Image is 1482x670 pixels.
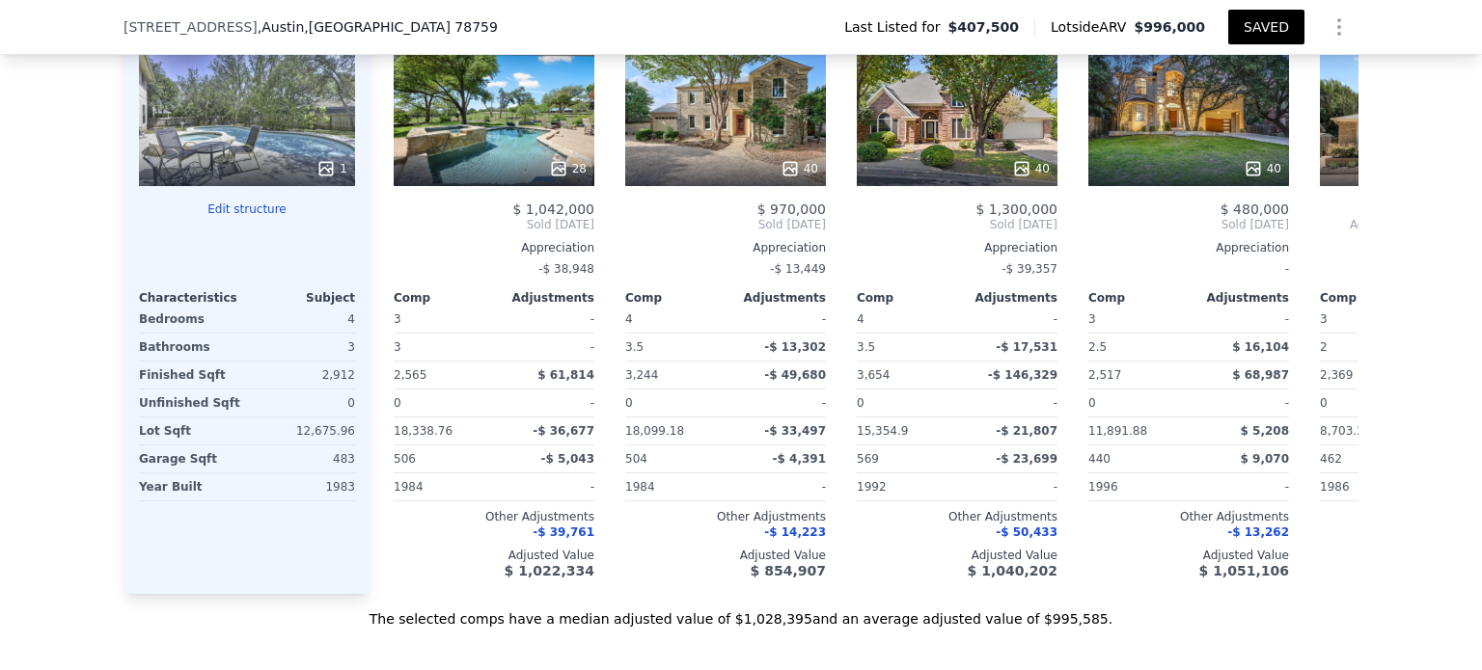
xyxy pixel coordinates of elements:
[505,563,594,578] span: $ 1,022,334
[1320,396,1328,410] span: 0
[394,334,490,361] div: 3
[773,452,826,466] span: -$ 4,391
[498,389,594,416] div: -
[1088,217,1289,232] span: Sold [DATE]
[1320,452,1342,466] span: 462
[1088,312,1096,326] span: 3
[139,445,243,472] div: Garage Sqft
[512,201,594,217] span: $ 1,042,000
[139,362,243,389] div: Finished Sqft
[251,306,355,333] div: 4
[726,290,826,306] div: Adjustments
[1088,290,1189,306] div: Comp
[394,396,401,410] span: 0
[1193,306,1289,333] div: -
[541,452,594,466] span: -$ 5,043
[957,290,1057,306] div: Adjustments
[139,290,247,306] div: Characteristics
[139,417,243,444] div: Lot Sqft
[394,548,594,563] div: Adjusted Value
[625,217,826,232] span: Sold [DATE]
[857,509,1057,524] div: Other Adjustments
[996,424,1057,438] span: -$ 21,807
[625,473,722,500] div: 1984
[1088,548,1289,563] div: Adjusted Value
[494,290,594,306] div: Adjustments
[625,509,826,524] div: Other Adjustments
[857,290,957,306] div: Comp
[844,17,947,37] span: Last Listed for
[857,312,864,326] span: 4
[1241,424,1289,438] span: $ 5,208
[394,240,594,255] div: Appreciation
[1051,17,1134,37] span: Lotside ARV
[1320,290,1420,306] div: Comp
[857,217,1057,232] span: Sold [DATE]
[857,368,890,382] span: 3,654
[781,159,818,178] div: 40
[304,19,498,35] span: , [GEOGRAPHIC_DATA] 78759
[625,396,633,410] span: 0
[1320,473,1416,500] div: 1986
[394,368,426,382] span: 2,565
[764,525,826,539] span: -$ 14,223
[1320,312,1328,326] span: 3
[1232,340,1289,354] span: $ 16,104
[1228,10,1304,44] button: SAVED
[1320,424,1371,438] span: 8,703.29
[625,548,826,563] div: Adjusted Value
[764,424,826,438] span: -$ 33,497
[857,548,1057,563] div: Adjusted Value
[1320,334,1416,361] div: 2
[251,362,355,389] div: 2,912
[729,306,826,333] div: -
[988,368,1057,382] span: -$ 146,329
[996,340,1057,354] span: -$ 17,531
[498,334,594,361] div: -
[968,563,1057,578] span: $ 1,040,202
[1088,240,1289,255] div: Appreciation
[770,262,826,276] span: -$ 13,449
[123,17,258,37] span: [STREET_ADDRESS]
[247,290,355,306] div: Subject
[533,424,594,438] span: -$ 36,677
[1088,255,1289,282] div: -
[857,396,864,410] span: 0
[251,417,355,444] div: 12,675.96
[537,368,594,382] span: $ 61,814
[857,473,953,500] div: 1992
[1320,368,1353,382] span: 2,369
[394,452,416,466] span: 506
[394,473,490,500] div: 1984
[625,424,684,438] span: 18,099.18
[1088,473,1185,500] div: 1996
[961,389,1057,416] div: -
[948,17,1020,37] span: $407,500
[1189,290,1289,306] div: Adjustments
[394,509,594,524] div: Other Adjustments
[394,424,453,438] span: 18,338.76
[1320,8,1358,46] button: Show Options
[764,368,826,382] span: -$ 49,680
[123,594,1358,629] div: The selected comps have a median adjusted value of $1,028,395 and an average adjusted value of $9...
[757,201,826,217] span: $ 970,000
[751,563,826,578] span: $ 854,907
[1193,473,1289,500] div: -
[1088,424,1147,438] span: 11,891.88
[1088,396,1096,410] span: 0
[533,525,594,539] span: -$ 39,761
[975,201,1057,217] span: $ 1,300,000
[625,452,647,466] span: 504
[625,290,726,306] div: Comp
[1244,159,1281,178] div: 40
[1232,368,1289,382] span: $ 68,987
[1227,525,1289,539] span: -$ 13,262
[625,312,633,326] span: 4
[961,473,1057,500] div: -
[764,340,826,354] span: -$ 13,302
[498,473,594,500] div: -
[857,334,953,361] div: 3.5
[1088,334,1185,361] div: 2.5
[1088,368,1121,382] span: 2,517
[729,473,826,500] div: -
